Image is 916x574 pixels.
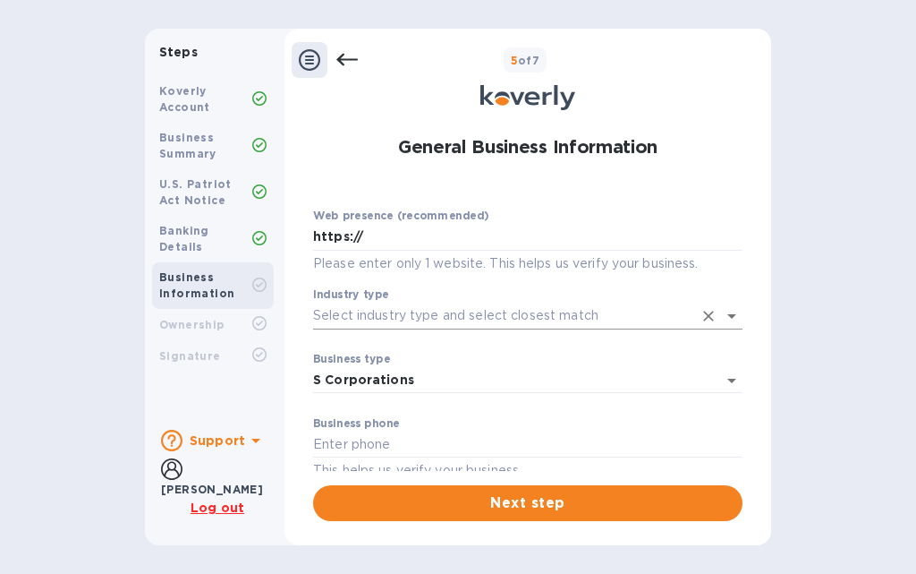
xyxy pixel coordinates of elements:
b: Support [190,433,245,448]
input: Select industry type and select closest match [313,303,692,329]
b: Koverly Account [159,84,210,114]
input: Enter phone [313,432,742,458]
b: Signature [159,349,221,363]
b: Ownership [159,318,225,331]
label: Web presence (recommended) [313,211,488,222]
div: S Corporations [313,373,414,388]
span: 5 [511,54,518,67]
b: Banking Details [159,224,209,253]
b: of 7 [511,54,540,67]
label: Business phone [313,418,400,429]
b: [PERSON_NAME] [161,483,263,496]
b: Business Summary [159,131,216,160]
label: Business type [313,354,390,364]
h1: General Business Information [398,124,657,169]
b: Steps [159,45,198,59]
b: Business Information [159,270,234,300]
label: Industry type [313,289,389,300]
p: This helps us verify your business. [313,460,742,481]
span: Next step [327,493,728,514]
p: Please enter only 1 website. This helps us verify your business. [313,253,742,274]
button: Next step [313,485,742,521]
b: U.S. Patriot Act Notice [159,177,232,207]
div: S Corporations [313,367,742,394]
button: Open [719,304,744,329]
u: Log out [191,501,244,515]
button: Clear [696,304,721,329]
